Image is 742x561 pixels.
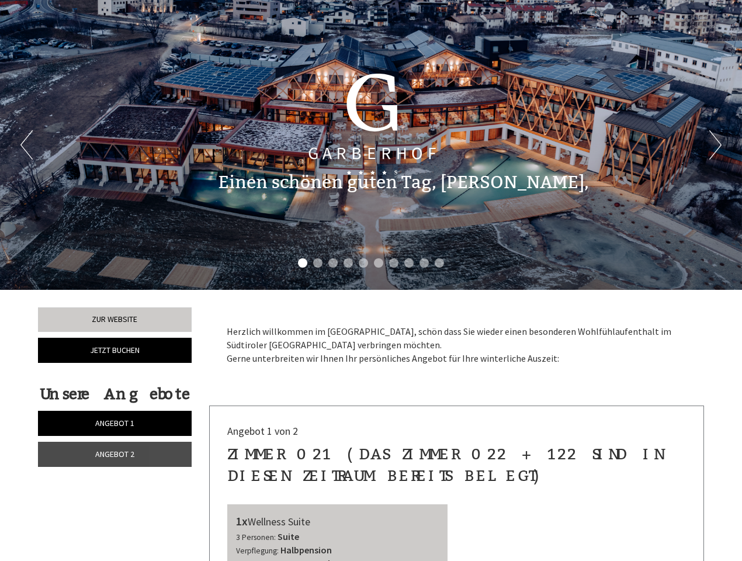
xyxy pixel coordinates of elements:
small: 3 Personen: [236,532,276,542]
a: Jetzt buchen [38,338,192,363]
b: 1x [236,514,248,528]
b: Halbpension [280,544,332,556]
span: Angebot 1 [95,418,134,428]
p: Herzlich willkommen im [GEOGRAPHIC_DATA], schön dass Sie wieder einen besonderen Wohlfühlaufentha... [227,325,687,365]
span: Angebot 1 von 2 [227,424,298,438]
h1: Einen schönen guten Tag, [PERSON_NAME], [218,173,589,192]
span: Angebot 2 [95,449,134,459]
button: Previous [20,130,33,160]
a: Zur Website [38,307,192,332]
small: Verpflegung: [236,546,279,556]
div: Unsere Angebote [38,383,192,405]
b: Suite [278,531,299,542]
button: Next [709,130,722,160]
div: Wellness Suite [236,513,439,530]
div: Zimmer 021 (das Zimmer 022 + 122 sind in diesen Zeitraum bereits belegt) [227,444,686,487]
